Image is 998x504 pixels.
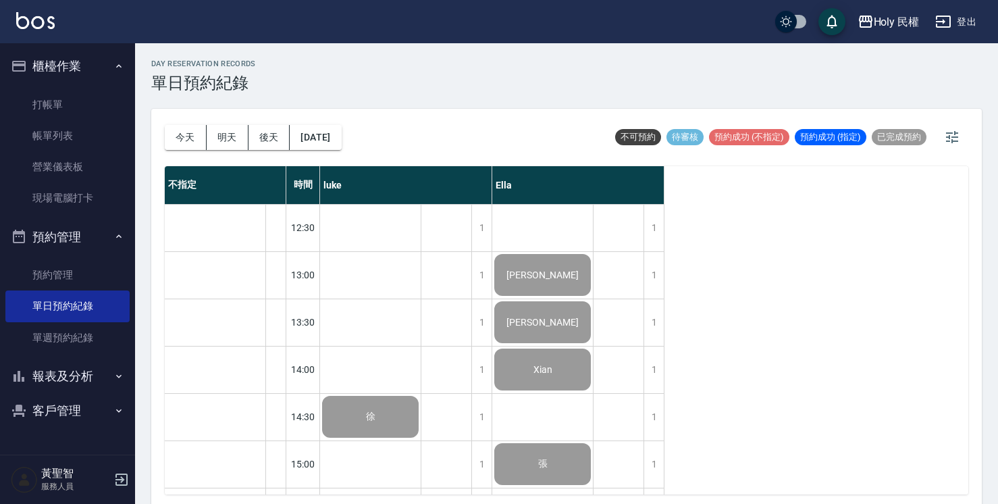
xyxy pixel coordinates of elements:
[644,205,664,251] div: 1
[286,346,320,393] div: 14:00
[41,480,110,493] p: 服務人員
[286,393,320,440] div: 14:30
[5,393,130,428] button: 客戶管理
[16,12,55,29] img: Logo
[930,9,982,34] button: 登出
[666,131,704,143] span: 待審核
[471,299,492,346] div: 1
[644,394,664,440] div: 1
[41,467,110,480] h5: 黃聖智
[5,220,130,255] button: 預約管理
[5,151,130,182] a: 營業儀表板
[504,270,581,280] span: [PERSON_NAME]
[286,204,320,251] div: 12:30
[471,205,492,251] div: 1
[818,8,845,35] button: save
[644,252,664,299] div: 1
[535,458,550,470] span: 張
[471,441,492,488] div: 1
[471,347,492,393] div: 1
[615,131,661,143] span: 不可預約
[531,364,555,375] span: Xian
[286,299,320,346] div: 13:30
[207,125,248,150] button: 明天
[165,166,286,204] div: 不指定
[795,131,866,143] span: 預約成功 (指定)
[286,440,320,488] div: 15:00
[644,347,664,393] div: 1
[248,125,290,150] button: 後天
[872,131,926,143] span: 已完成預約
[644,441,664,488] div: 1
[290,125,341,150] button: [DATE]
[644,299,664,346] div: 1
[5,259,130,291] a: 預約管理
[151,59,256,68] h2: day Reservation records
[471,252,492,299] div: 1
[492,166,664,204] div: Ella
[874,14,920,30] div: Holy 民權
[852,8,925,36] button: Holy 民權
[5,182,130,213] a: 現場電腦打卡
[320,166,492,204] div: luke
[363,411,378,423] span: 徐
[5,49,130,84] button: 櫃檯作業
[709,131,789,143] span: 預約成功 (不指定)
[5,120,130,151] a: 帳單列表
[11,466,38,493] img: Person
[5,89,130,120] a: 打帳單
[5,322,130,353] a: 單週預約紀錄
[5,291,130,322] a: 單日預約紀錄
[286,166,320,204] div: 時間
[151,74,256,93] h3: 單日預約紀錄
[504,317,581,328] span: [PERSON_NAME]
[471,394,492,440] div: 1
[165,125,207,150] button: 今天
[286,251,320,299] div: 13:00
[5,359,130,394] button: 報表及分析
